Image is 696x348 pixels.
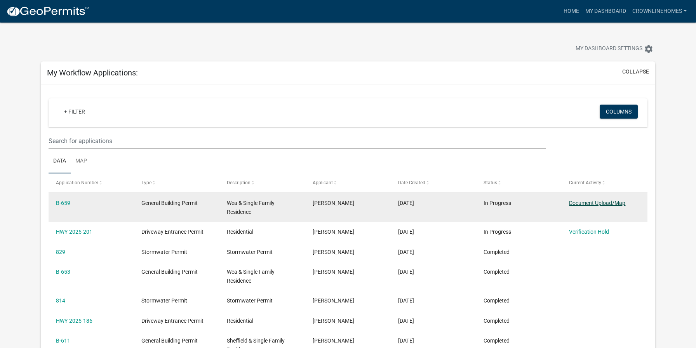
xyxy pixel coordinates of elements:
[56,269,70,275] a: B-653
[56,297,65,304] a: 814
[305,173,390,192] datatable-header-cell: Applicant
[391,173,476,192] datatable-header-cell: Date Created
[313,249,354,255] span: Robert Lahrman
[398,269,414,275] span: 08/26/2025
[49,133,546,149] input: Search for applications
[49,173,134,192] datatable-header-cell: Application Number
[56,180,98,185] span: Application Number
[313,200,354,206] span: Robert Lahrman
[484,229,511,235] span: In Progress
[484,180,497,185] span: Status
[141,318,204,324] span: Driveway Entrance Permit
[484,318,510,324] span: Completed
[141,249,187,255] span: Stormwater Permit
[476,173,562,192] datatable-header-cell: Status
[56,200,70,206] a: B-659
[227,229,253,235] span: Residential
[398,338,414,344] span: 06/18/2025
[141,200,198,206] span: General Building Permit
[569,180,601,185] span: Current Activity
[141,180,151,185] span: Type
[58,105,91,119] a: + Filter
[398,318,414,324] span: 08/06/2025
[49,149,71,174] a: Data
[227,318,253,324] span: Residential
[313,318,354,324] span: Robert Lahrman
[313,229,354,235] span: Robert Lahrman
[569,200,625,206] a: Document Upload/Map
[644,44,653,54] i: settings
[313,180,333,185] span: Applicant
[56,318,92,324] a: HWY-2025-186
[484,249,510,255] span: Completed
[569,41,659,56] button: My Dashboard Settingssettings
[47,68,138,77] h5: My Workflow Applications:
[398,297,414,304] span: 08/06/2025
[219,173,305,192] datatable-header-cell: Description
[582,4,629,19] a: My Dashboard
[569,229,609,235] a: Verification Hold
[629,4,690,19] a: crownlinehomes
[56,249,65,255] a: 829
[313,338,354,344] span: Robert Lahrman
[398,180,425,185] span: Date Created
[576,44,642,54] span: My Dashboard Settings
[227,297,273,304] span: Stormwater Permit
[484,200,511,206] span: In Progress
[398,229,414,235] span: 09/08/2025
[56,229,92,235] a: HWY-2025-201
[622,68,649,76] button: collapse
[562,173,647,192] datatable-header-cell: Current Activity
[134,173,219,192] datatable-header-cell: Type
[398,249,414,255] span: 09/08/2025
[141,297,187,304] span: Stormwater Permit
[141,269,198,275] span: General Building Permit
[227,180,251,185] span: Description
[484,338,510,344] span: Completed
[560,4,582,19] a: Home
[484,269,510,275] span: Completed
[71,149,92,174] a: Map
[227,200,275,215] span: Wea & Single Family Residence
[484,297,510,304] span: Completed
[227,249,273,255] span: Stormwater Permit
[398,200,414,206] span: 09/08/2025
[313,297,354,304] span: Robert Lahrman
[56,338,70,344] a: B-611
[141,229,204,235] span: Driveway Entrance Permit
[600,105,638,119] button: Columns
[313,269,354,275] span: Robert Lahrman
[141,338,198,344] span: General Building Permit
[227,269,275,284] span: Wea & Single Family Residence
